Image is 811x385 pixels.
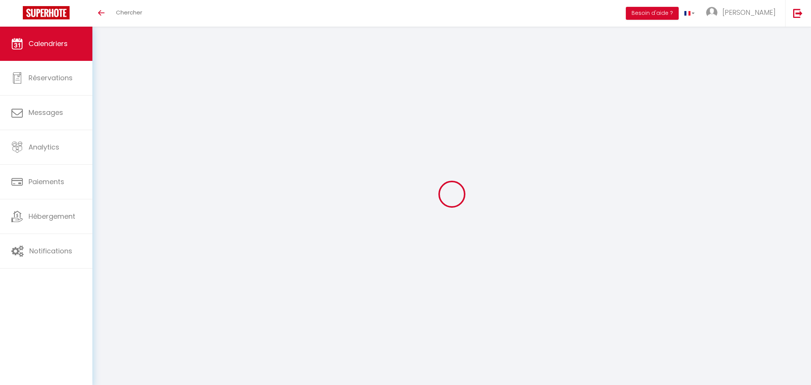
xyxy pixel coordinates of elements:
span: Calendriers [29,39,68,48]
span: Messages [29,108,63,117]
span: Analytics [29,142,59,152]
img: logout [793,8,803,18]
img: ... [706,7,717,18]
span: Réservations [29,73,73,83]
span: Notifications [29,246,72,256]
button: Besoin d'aide ? [626,7,679,20]
span: Chercher [116,8,142,16]
span: Hébergement [29,212,75,221]
img: Super Booking [23,6,70,19]
span: [PERSON_NAME] [722,8,776,17]
span: Paiements [29,177,64,186]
